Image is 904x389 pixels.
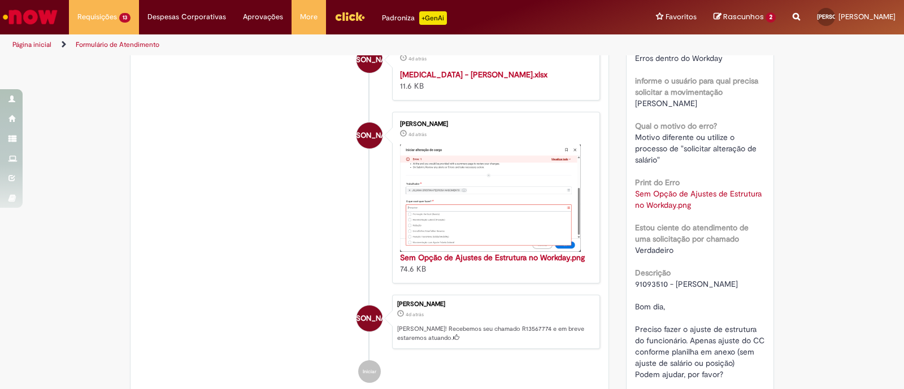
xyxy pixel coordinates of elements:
[77,11,117,23] span: Requisições
[635,121,717,131] b: Qual o motivo do erro?
[817,13,861,20] span: [PERSON_NAME]
[635,53,723,63] span: Erros dentro do Workday
[635,76,758,97] b: informe o usuário para qual precisa solicitar a movimentação
[334,8,365,25] img: click_logo_yellow_360x200.png
[714,12,776,23] a: Rascunhos
[635,98,697,108] span: [PERSON_NAME]
[300,11,318,23] span: More
[357,305,383,331] div: Junior Althoff
[635,222,749,244] b: Estou ciente do atendimento de uma solicitação por chamado
[766,12,776,23] span: 2
[635,132,759,165] span: Motivo diferente ou utilize o processo de "solicitar alteração de salário"
[666,11,697,23] span: Favoritos
[406,311,424,318] span: 4d atrás
[341,305,398,332] span: [PERSON_NAME]
[139,295,600,349] li: Junior Althoff
[838,12,896,21] span: [PERSON_NAME]
[408,55,427,62] time: 25/09/2025 16:21:58
[635,245,673,255] span: Verdadeiro
[341,46,398,73] span: [PERSON_NAME]
[400,252,585,263] a: Sem Opção de Ajustes de Estrutura no Workday.png
[400,69,547,80] a: [MEDICAL_DATA] - [PERSON_NAME].xlsx
[357,123,383,148] div: Junior Althoff
[400,121,588,128] div: [PERSON_NAME]
[635,268,671,278] b: Descrição
[119,13,131,23] span: 13
[635,177,680,187] b: Print do Erro
[76,40,159,49] a: Formulário de Atendimento
[723,11,764,22] span: Rascunhos
[382,11,447,25] div: Padroniza
[147,11,226,23] span: Despesas Corporativas
[400,69,588,91] div: 11.6 KB
[341,122,398,149] span: [PERSON_NAME]
[397,325,594,342] p: [PERSON_NAME]! Recebemos seu chamado R13567774 e em breve estaremos atuando.
[8,34,594,55] ul: Trilhas de página
[243,11,283,23] span: Aprovações
[635,189,764,210] a: Download de Sem Opção de Ajustes de Estrutura no Workday.png
[408,131,427,138] time: 25/09/2025 16:21:50
[1,6,59,28] img: ServiceNow
[406,311,424,318] time: 25/09/2025 16:22:34
[408,55,427,62] span: 4d atrás
[408,131,427,138] span: 4d atrás
[357,47,383,73] div: Junior Althoff
[12,40,51,49] a: Página inicial
[397,301,594,308] div: [PERSON_NAME]
[419,11,447,25] p: +GenAi
[400,252,588,274] div: 74.6 KB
